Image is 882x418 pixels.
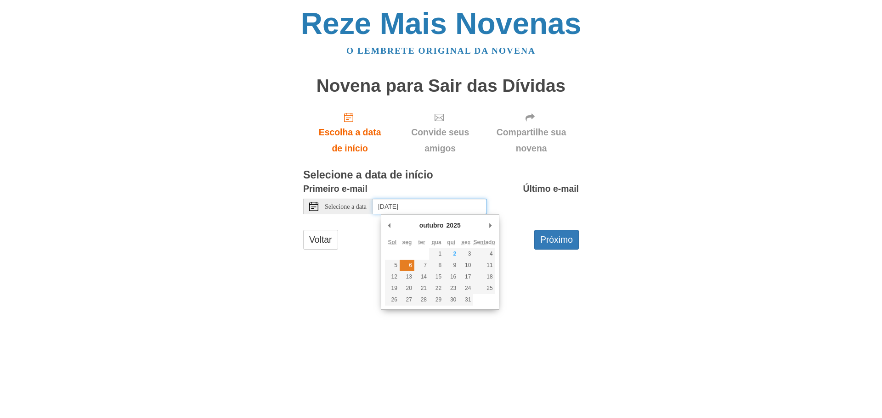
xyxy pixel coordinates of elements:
button: 11 [473,260,495,271]
button: 9 [444,260,458,271]
font: Sentado [473,239,495,245]
font: 5 [394,262,397,268]
button: 21 [414,283,429,294]
abbr: Quarta-feira [431,239,441,245]
font: 17 [465,273,471,280]
abbr: Segunda-feira [402,239,412,245]
div: Clique em "Avançar" para confirmar sua data de início primeiro. [484,105,579,161]
font: 15 [435,273,441,280]
font: 2 [453,251,457,257]
button: 5 [385,260,400,271]
font: Próximo [540,235,573,245]
button: 19 [385,283,400,294]
abbr: Sábado [473,239,495,245]
font: 3 [468,251,471,257]
button: 18 [473,271,495,283]
font: 12 [391,273,397,280]
button: 1 [429,248,444,260]
font: 13 [406,273,412,280]
font: Selecione a data de início [303,169,433,181]
button: 26 [385,294,400,306]
font: 9 [453,262,457,268]
button: 24 [458,283,473,294]
button: 27 [400,294,414,306]
font: 27 [406,296,412,303]
a: Voltar [303,230,338,249]
button: 22 [429,283,444,294]
button: 4 [473,248,495,260]
font: 24 [465,285,471,291]
button: 29 [429,294,444,306]
button: 3 [458,248,473,260]
font: 8 [438,262,441,268]
font: 19 [391,285,397,291]
font: 26 [391,296,397,303]
font: Novena para Sair das Dívidas [317,76,565,95]
font: 20 [406,285,412,291]
button: 15 [429,271,444,283]
font: 28 [421,296,427,303]
font: qui [447,239,455,245]
abbr: Sexta-feira [461,239,470,245]
font: 21 [421,285,427,291]
font: qua [431,239,441,245]
a: Escolha a data de início [303,105,396,161]
input: Use as setas do teclado para escolher uma data [373,199,487,214]
button: 10 [458,260,473,271]
font: ter [418,239,425,245]
button: 8 [429,260,444,271]
font: sex [461,239,470,245]
font: 29 [435,296,441,303]
font: 30 [450,296,456,303]
font: 10 [465,262,471,268]
button: 30 [444,294,458,306]
button: 14 [414,271,429,283]
button: 23 [444,283,458,294]
button: 17 [458,271,473,283]
button: 2 [444,248,458,260]
font: 7 [424,262,427,268]
font: 18 [486,273,492,280]
font: 16 [450,273,456,280]
button: 7 [414,260,429,271]
font: Voltar [309,235,332,245]
button: 16 [444,271,458,283]
font: 25 [486,285,492,291]
button: 20 [400,283,414,294]
abbr: Terça-feira [418,239,425,245]
button: Próximo [534,230,579,249]
div: Clique em "Avançar" para confirmar sua data de início primeiro. [396,105,484,161]
font: Último e-mail [523,184,579,194]
font: 1 [438,251,441,257]
font: Escolha a data de início [319,128,381,153]
font: Primeiro e-mail [303,184,367,194]
font: 14 [421,273,427,280]
font: seg [402,239,412,245]
button: 31 [458,294,473,306]
font: Selecione a data [325,203,367,210]
font: 31 [465,296,471,303]
font: 23 [450,285,456,291]
font: 6 [409,262,412,268]
button: 6 [400,260,414,271]
font: 4 [490,251,493,257]
button: 28 [414,294,429,306]
a: Reze Mais Novenas [301,6,582,40]
button: 13 [400,271,414,283]
abbr: Quinta-feira [447,239,455,245]
font: 22 [435,285,441,291]
button: 12 [385,271,400,283]
font: 11 [486,262,492,268]
abbr: Domingo [388,239,396,245]
font: Convide seus amigos [411,128,469,153]
font: Sol [388,239,396,245]
font: Compartilhe sua novena [497,128,566,153]
a: O lembrete original da novena [346,46,536,56]
button: 25 [473,283,495,294]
